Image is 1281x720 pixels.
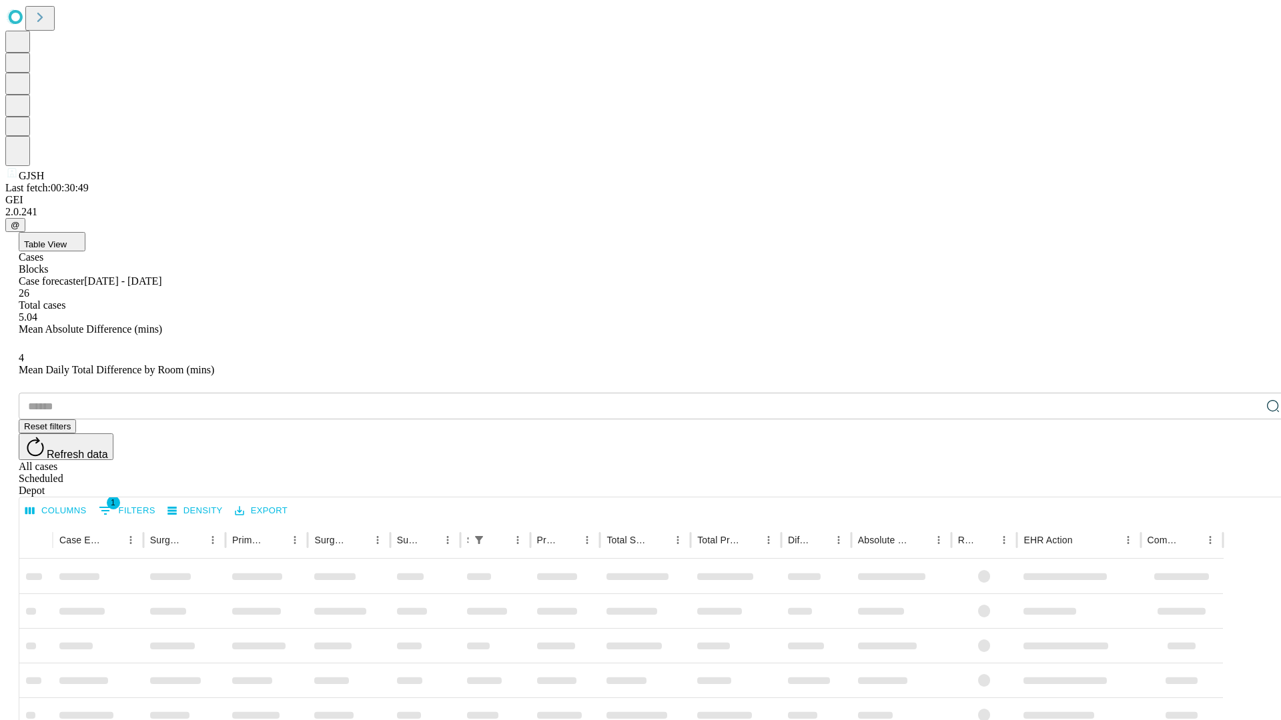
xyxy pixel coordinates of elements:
[185,531,203,549] button: Sort
[397,535,418,545] div: Surgery Date
[19,352,24,363] span: 4
[24,239,67,249] span: Table View
[19,311,37,323] span: 5.04
[24,421,71,431] span: Reset filters
[1201,531,1220,549] button: Menu
[19,419,76,433] button: Reset filters
[420,531,438,549] button: Sort
[470,531,488,549] div: 1 active filter
[669,531,687,549] button: Menu
[19,323,162,335] span: Mean Absolute Difference (mins)
[606,535,649,545] div: Total Scheduled Duration
[47,449,108,460] span: Refresh data
[19,170,44,181] span: GJSH
[232,535,266,545] div: Primary Service
[203,531,222,549] button: Menu
[1148,535,1181,545] div: Comments
[995,531,1013,549] button: Menu
[107,496,120,509] span: 1
[811,531,829,549] button: Sort
[470,531,488,549] button: Show filters
[19,232,85,251] button: Table View
[958,535,975,545] div: Resolved in EHR
[5,218,25,232] button: @
[368,531,387,549] button: Menu
[95,500,159,521] button: Show filters
[19,433,113,460] button: Refresh data
[759,531,778,549] button: Menu
[22,501,90,521] button: Select columns
[559,531,578,549] button: Sort
[929,531,948,549] button: Menu
[5,194,1276,206] div: GEI
[490,531,508,549] button: Sort
[11,220,20,230] span: @
[508,531,527,549] button: Menu
[5,182,89,193] span: Last fetch: 00:30:49
[829,531,848,549] button: Menu
[19,364,214,375] span: Mean Daily Total Difference by Room (mins)
[150,535,183,545] div: Surgeon Name
[537,535,558,545] div: Predicted In Room Duration
[858,535,909,545] div: Absolute Difference
[741,531,759,549] button: Sort
[232,501,291,521] button: Export
[5,206,1276,218] div: 2.0.241
[286,531,304,549] button: Menu
[19,299,65,311] span: Total cases
[314,535,348,545] div: Surgery Name
[578,531,596,549] button: Menu
[84,275,161,287] span: [DATE] - [DATE]
[19,287,29,299] span: 26
[1023,535,1072,545] div: EHR Action
[1182,531,1201,549] button: Sort
[788,535,809,545] div: Difference
[697,535,739,545] div: Total Predicted Duration
[19,275,84,287] span: Case forecaster
[59,535,101,545] div: Case Epic Id
[267,531,286,549] button: Sort
[1119,531,1138,549] button: Menu
[438,531,457,549] button: Menu
[121,531,140,549] button: Menu
[911,531,929,549] button: Sort
[103,531,121,549] button: Sort
[1074,531,1093,549] button: Sort
[164,501,226,521] button: Density
[350,531,368,549] button: Sort
[650,531,669,549] button: Sort
[976,531,995,549] button: Sort
[467,535,468,545] div: Scheduled In Room Duration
